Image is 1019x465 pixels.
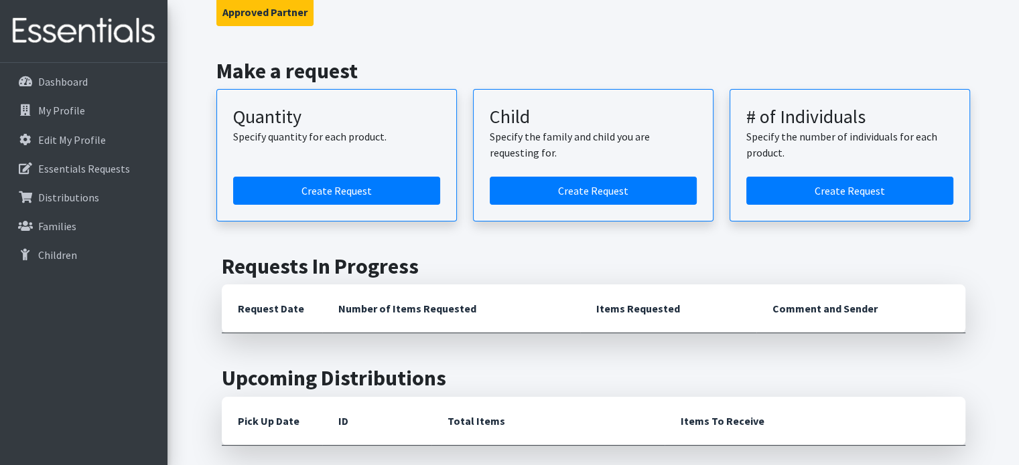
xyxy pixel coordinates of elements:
h2: Requests In Progress [222,254,965,279]
p: Specify the family and child you are requesting for. [490,128,697,161]
th: Items Requested [580,284,756,333]
a: Create a request by quantity [233,177,440,205]
th: Total Items [431,397,665,446]
h3: # of Individuals [746,106,953,128]
h2: Upcoming Distributions [222,365,965,391]
h3: Quantity [233,106,440,128]
img: HumanEssentials [5,9,162,54]
a: My Profile [5,97,162,124]
a: Essentials Requests [5,155,162,182]
p: Families [38,219,76,233]
p: Distributions [38,191,99,204]
th: Request Date [222,284,322,333]
a: Create a request by number of individuals [746,177,953,205]
th: Comment and Sender [756,284,965,333]
th: Pick Up Date [222,397,322,446]
a: Dashboard [5,68,162,95]
p: Essentials Requests [38,162,130,175]
th: Number of Items Requested [322,284,581,333]
th: Items To Receive [665,397,965,446]
h2: Make a request [216,58,970,84]
p: Specify the number of individuals for each product. [746,128,953,161]
a: Children [5,242,162,268]
a: Edit My Profile [5,126,162,153]
a: Distributions [5,184,162,211]
a: Create a request for a child or family [490,177,697,205]
p: Specify quantity for each product. [233,128,440,145]
h3: Child [490,106,697,128]
p: Edit My Profile [38,133,106,147]
p: Children [38,248,77,262]
p: Dashboard [38,75,88,88]
a: Families [5,213,162,240]
p: My Profile [38,104,85,117]
th: ID [322,397,431,446]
